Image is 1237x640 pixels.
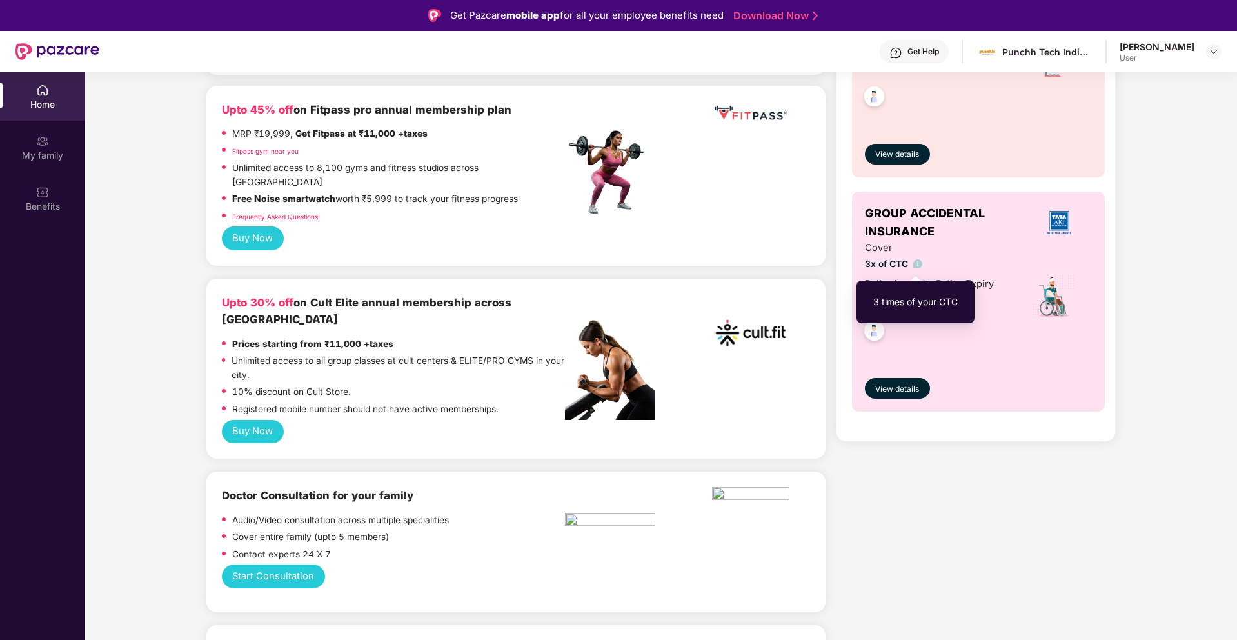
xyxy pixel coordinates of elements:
[813,9,818,23] img: Stroke
[232,194,335,204] strong: Free Noise smartwatch
[875,148,919,161] span: View details
[565,320,655,420] img: pc2.png
[232,128,293,139] del: MRP ₹19,999,
[712,487,789,504] img: physica%20-%20Edited.png
[232,213,320,221] a: Frequently Asked Questions!
[36,135,49,148] img: svg+xml;base64,PHN2ZyB3aWR0aD0iMjAiIGhlaWdodD0iMjAiIHZpZXdCb3g9IjAgMCAyMCAyMCIgZmlsbD0ibm9uZSIgeG...
[222,103,293,116] b: Upto 45% off
[907,46,939,57] div: Get Help
[858,83,890,114] img: svg+xml;base64,PHN2ZyB4bWxucz0iaHR0cDovL3d3dy53My5vcmcvMjAwMC9zdmciIHdpZHRoPSI0OC45NDMiIGhlaWdodD...
[232,147,299,155] a: Fitpass gym near you
[712,101,789,125] img: fppp.png
[1120,41,1194,53] div: [PERSON_NAME]
[222,296,511,326] b: on Cult Elite annual membership across [GEOGRAPHIC_DATA]
[863,287,968,317] div: 3 times of your CTC
[450,8,724,23] div: Get Pazcare for all your employee benefits need
[15,43,99,60] img: New Pazcare Logo
[428,9,441,22] img: Logo
[222,420,284,444] button: Buy Now
[222,103,511,116] b: on Fitpass pro annual membership plan
[232,354,564,382] p: Unlimited access to all group classes at cult centers & ELITE/PRO GYMS in your city.
[36,186,49,199] img: svg+xml;base64,PHN2ZyBpZD0iQmVuZWZpdHMiIHhtbG5zPSJodHRwOi8vd3d3LnczLm9yZy8yMDAwL3N2ZyIgd2lkdGg9Ij...
[232,514,449,528] p: Audio/Video consultation across multiple specialities
[1042,205,1076,240] img: insurerLogo
[733,9,814,23] a: Download Now
[913,259,923,269] img: info
[222,565,325,588] button: Start Consultation
[36,84,49,97] img: svg+xml;base64,PHN2ZyBpZD0iSG9tZSIgeG1sbnM9Imh0dHA6Ly93d3cudzMub3JnLzIwMDAvc3ZnIiB3aWR0aD0iMjAiIG...
[222,296,293,309] b: Upto 30% off
[1002,46,1093,58] div: Punchh Tech India Pvt Ltd (A PAR Technology Company)
[865,205,1026,241] span: GROUP ACCIDENTAL INSURANCE
[865,378,930,399] button: View details
[232,403,499,417] p: Registered mobile number should not have active memberships.
[232,548,331,562] p: Contact experts 24 X 7
[865,144,930,165] button: View details
[232,192,518,206] p: worth ₹5,999 to track your fitness progress
[1120,53,1194,63] div: User
[858,317,890,348] img: svg+xml;base64,PHN2ZyB4bWxucz0iaHR0cDovL3d3dy53My5vcmcvMjAwMC9zdmciIHdpZHRoPSI0OC45NDMiIGhlaWdodD...
[565,513,655,530] img: pngtree-physiotherapy-physiotherapist-rehab-disability-stretching-png-image_6063262.png
[565,127,655,217] img: fpp.png
[1209,46,1219,57] img: svg+xml;base64,PHN2ZyBpZD0iRHJvcGRvd24tMzJ4MzIiIHhtbG5zPSJodHRwOi8vd3d3LnczLm9yZy8yMDAwL3N2ZyIgd2...
[222,489,413,502] b: Doctor Consultation for your family
[875,383,919,395] span: View details
[865,241,994,255] span: Cover
[295,128,428,139] strong: Get Fitpass at ₹11,000 +taxes
[712,294,789,372] img: cult.png
[506,9,560,21] strong: mobile app
[865,257,994,272] span: 3x of CTC
[1031,274,1076,319] img: icon
[232,339,393,349] strong: Prices starting from ₹11,000 +taxes
[232,530,389,545] p: Cover entire family (upto 5 members)
[232,385,351,399] p: 10% discount on Cult Store.
[889,46,902,59] img: svg+xml;base64,PHN2ZyBpZD0iSGVscC0zMngzMiIgeG1sbnM9Imh0dHA6Ly93d3cudzMub3JnLzIwMDAvc3ZnIiB3aWR0aD...
[222,226,284,250] button: Buy Now
[232,161,565,189] p: Unlimited access to 8,100 gyms and fitness studios across [GEOGRAPHIC_DATA]
[978,43,996,61] img: images.jpg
